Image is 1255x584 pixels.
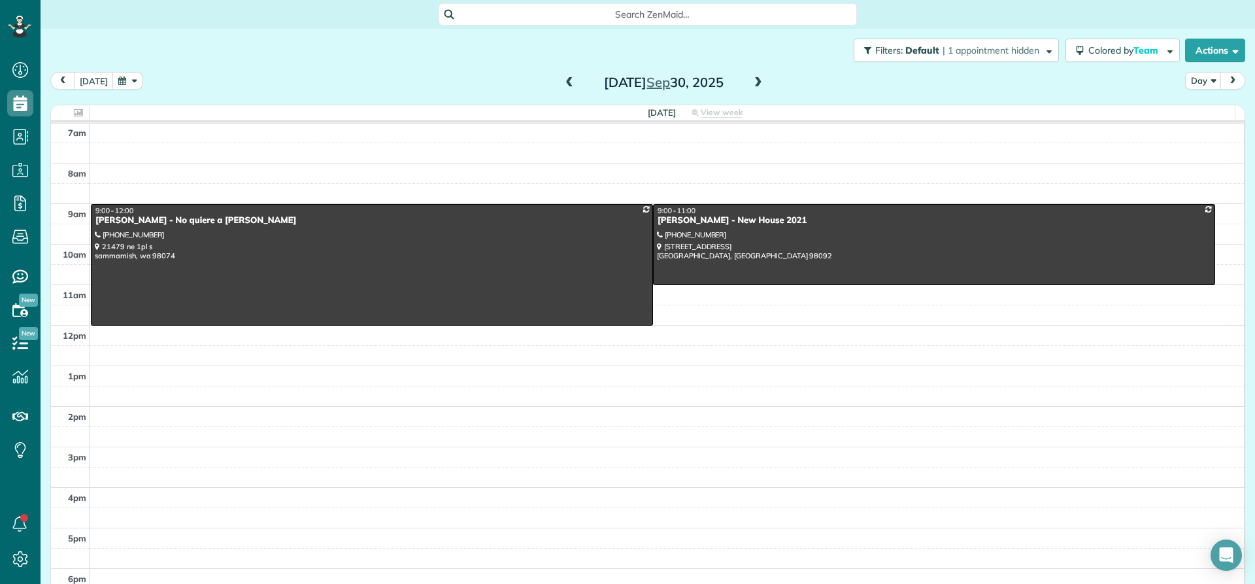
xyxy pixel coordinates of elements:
span: 1pm [68,371,86,381]
button: Filters: Default | 1 appointment hidden [854,39,1059,62]
span: Team [1133,44,1160,56]
button: Actions [1185,39,1245,62]
span: Filters: [875,44,903,56]
a: Filters: Default | 1 appointment hidden [847,39,1059,62]
span: 11am [63,290,86,300]
span: View week [701,107,743,118]
div: [PERSON_NAME] - New House 2021 [657,215,1211,226]
button: prev [50,72,75,90]
span: 6pm [68,574,86,584]
span: 10am [63,249,86,260]
div: Open Intercom Messenger [1211,540,1242,571]
div: [PERSON_NAME] - No quiere a [PERSON_NAME] [95,215,649,226]
span: New [19,294,38,307]
span: Colored by [1088,44,1163,56]
span: 9:00 - 12:00 [95,206,133,215]
span: 9:00 - 11:00 [658,206,695,215]
span: Default [905,44,940,56]
span: 4pm [68,492,86,503]
button: Day [1185,72,1222,90]
button: Colored byTeam [1065,39,1180,62]
span: New [19,327,38,340]
span: Sep [646,74,670,90]
span: 3pm [68,452,86,462]
button: next [1220,72,1245,90]
span: 5pm [68,533,86,543]
span: 12pm [63,330,86,341]
span: 8am [68,168,86,179]
span: | 1 appointment hidden [943,44,1039,56]
span: 9am [68,209,86,219]
h2: [DATE] 30, 2025 [582,75,745,90]
span: [DATE] [648,107,676,118]
button: [DATE] [74,72,114,90]
span: 7am [68,128,86,138]
span: 2pm [68,411,86,422]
